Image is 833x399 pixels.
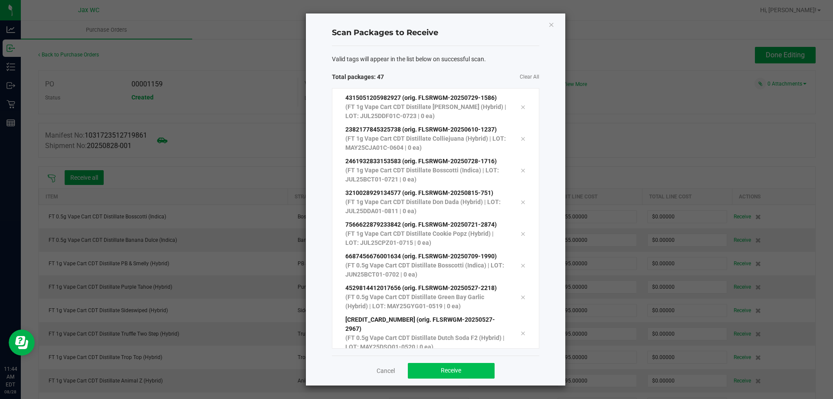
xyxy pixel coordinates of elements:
[345,134,508,152] p: (FT 1g Vape Cart CDT Distillate Colliejuana (Hybrid) | LOT: MAY25CJA01C-0604 | 0 ea)
[548,19,554,30] button: Close
[9,330,35,356] iframe: Resource center
[408,363,495,379] button: Receive
[332,27,539,39] h4: Scan Packages to Receive
[514,133,532,144] div: Remove tag
[514,102,532,112] div: Remove tag
[345,126,497,133] span: 2382177845325738 (orig. FLSRWGM-20250610-1237)
[520,73,539,81] a: Clear All
[514,165,532,175] div: Remove tag
[514,197,532,207] div: Remove tag
[345,102,508,121] p: (FT 1g Vape Cart CDT Distillate [PERSON_NAME] (Hybrid) | LOT: JUL25DDF01C-0723 | 0 ea)
[345,94,497,101] span: 4315051205982927 (orig. FLSRWGM-20250729-1586)
[345,293,508,311] p: (FT 0.5g Vape Cart CDT Distillate Green Bay Garlic (Hybrid) | LOT: MAY25GYG01-0519 | 0 ea)
[345,261,508,279] p: (FT 0.5g Vape Cart CDT Distillate Bosscotti (Indica) | LOT: JUN25BCT01-0702 | 0 ea)
[345,333,508,352] p: (FT 0.5g Vape Cart CDT Distillate Dutch Soda F2 (Hybrid) | LOT: MAY25DSO01-0520 | 0 ea)
[345,158,497,165] span: 2461932833153583 (orig. FLSRWGM-20250728-1716)
[345,316,495,332] span: [CREDIT_CARD_NUMBER] (orig. FLSRWGM-20250527-2967)
[345,198,508,216] p: (FT 1g Vape Cart CDT Distillate Don Dada (Hybrid) | LOT: JUL25DDA01-0811 | 0 ea)
[514,328,532,339] div: Remove tag
[345,189,493,196] span: 3210028929134577 (orig. FLSRWGM-20250815-751)
[514,260,532,270] div: Remove tag
[514,292,532,302] div: Remove tag
[514,228,532,239] div: Remove tag
[345,253,497,260] span: 6687456676001634 (orig. FLSRWGM-20250709-1990)
[377,366,395,375] a: Cancel
[345,229,508,247] p: (FT 1g Vape Cart CDT Distillate Cookie Popz (Hybrid) | LOT: JUL25CPZ01-0715 | 0 ea)
[332,73,436,82] span: Total packages: 47
[441,367,461,374] span: Receive
[345,221,497,228] span: 7566622879233842 (orig. FLSRWGM-20250721-2874)
[345,166,508,184] p: (FT 1g Vape Cart CDT Distillate Bosscotti (Indica) | LOT: JUL25BCT01-0721 | 0 ea)
[345,284,497,291] span: 4529814412017656 (orig. FLSRWGM-20250527-2218)
[332,55,486,64] span: Valid tags will appear in the list below on successful scan.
